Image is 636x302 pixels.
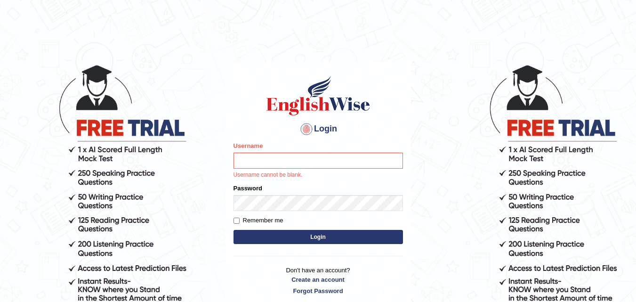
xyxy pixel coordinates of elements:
[265,74,372,117] img: Logo of English Wise sign in for intelligent practice with AI
[233,122,403,137] h4: Login
[233,218,240,224] input: Remember me
[233,286,403,295] a: Forgot Password
[233,266,403,295] p: Don't have an account?
[233,171,403,180] p: Username cannot be blank.
[233,230,403,244] button: Login
[233,141,263,150] label: Username
[233,184,262,193] label: Password
[233,275,403,284] a: Create an account
[233,216,283,225] label: Remember me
